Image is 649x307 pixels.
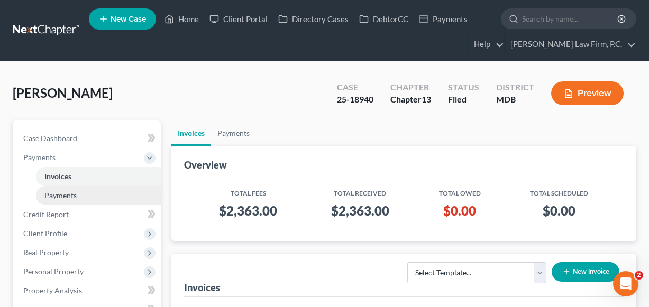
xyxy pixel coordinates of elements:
a: Case Dashboard [15,129,161,148]
span: Case Dashboard [23,134,77,143]
span: New Case [111,15,146,23]
th: Total Scheduled [504,183,615,198]
button: New Invoice [552,262,619,282]
span: 2 [635,271,643,280]
h3: $2,363.00 [201,202,296,219]
span: [PERSON_NAME] [13,85,113,100]
button: Preview [551,81,624,105]
a: Payments [36,186,161,205]
input: Search by name... [522,9,619,29]
h3: $2,363.00 [313,202,407,219]
div: 25-18940 [337,94,373,106]
div: MDB [496,94,534,106]
span: Invoices [44,172,71,181]
a: Credit Report [15,205,161,224]
div: Invoices [184,281,220,294]
a: Help [469,35,504,54]
a: Payments [414,10,473,29]
span: Real Property [23,248,69,257]
h3: $0.00 [424,202,495,219]
a: DebtorCC [354,10,414,29]
span: Credit Report [23,210,69,219]
span: Personal Property [23,267,84,276]
a: Directory Cases [273,10,354,29]
iframe: Intercom live chat [613,271,638,296]
span: Payments [44,191,77,200]
div: District [496,81,534,94]
a: [PERSON_NAME] Law Firm, P.C. [505,35,636,54]
span: Client Profile [23,229,67,238]
span: Payments [23,153,56,162]
h3: $0.00 [512,202,607,219]
a: Payments [211,120,256,146]
a: Invoices [36,167,161,186]
div: Status [448,81,479,94]
div: Chapter [390,81,431,94]
div: Case [337,81,373,94]
span: Property Analysis [23,286,82,295]
th: Total Fees [193,183,304,198]
th: Total Received [304,183,416,198]
a: Invoices [171,120,211,146]
div: Overview [184,159,227,171]
a: Home [159,10,204,29]
span: 13 [422,94,431,104]
div: Filed [448,94,479,106]
div: Chapter [390,94,431,106]
a: Client Portal [204,10,273,29]
a: Property Analysis [15,281,161,300]
th: Total Owed [416,183,503,198]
